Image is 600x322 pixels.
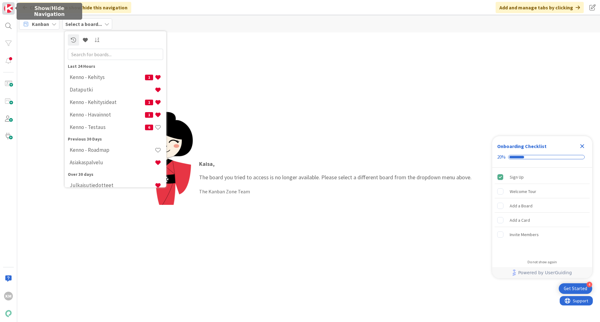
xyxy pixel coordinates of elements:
h4: Asiakaspalvelu [70,159,155,166]
div: Add and manage tabs by clicking [496,2,584,13]
div: Sign Up [510,173,524,181]
div: Add a Board is incomplete. [495,199,590,213]
div: Onboarding Checklist [497,142,547,150]
b: Select a board... [65,21,102,27]
div: Add a Board [510,202,532,210]
p: The board you tried to access is no longer available. Please select a different board from the dr... [199,160,472,181]
img: avatar [4,309,13,318]
h4: Julkaisutiedotteet [70,182,155,188]
div: Welcome Tour [510,188,536,195]
span: 1 [145,100,153,105]
div: Click our logo to show/hide this navigation [19,2,131,13]
div: Over 30 days [68,171,163,178]
span: Powered by UserGuiding [518,269,572,276]
div: Close Checklist [577,141,587,151]
div: Sign Up is complete. [495,170,590,184]
div: 4 [587,282,592,287]
h4: Kenno - Kehitysideat [70,99,145,105]
div: 20% [497,154,506,160]
div: Checklist Container [492,136,592,278]
div: Add a Card [510,216,530,224]
h4: Kenno - Havainnot [70,111,145,118]
div: KM [4,292,13,300]
span: 1 [145,112,153,118]
h4: Kenno - Testaus [70,124,145,130]
span: Kanban [32,20,49,28]
a: Powered by UserGuiding [495,267,589,278]
div: Footer [492,267,592,278]
div: Add a Card is incomplete. [495,213,590,227]
div: Open Get Started checklist, remaining modules: 4 [559,283,592,294]
div: Welcome Tour is incomplete. [495,185,590,198]
h4: Dataputki [70,87,155,93]
div: Invite Members [510,231,539,238]
img: Visit kanbanzone.com [4,4,13,13]
div: Previous 30 Days [68,136,163,142]
span: 6 [145,125,153,130]
div: Do not show again [527,260,557,265]
div: Get Started [564,285,587,292]
span: Support [13,1,28,8]
div: Last 24 Hours [68,63,163,70]
input: Search for boards... [68,49,163,60]
span: 1 [145,75,153,80]
div: Checklist progress: 20% [497,154,587,160]
div: Checklist items [492,168,592,255]
h4: Kenno - Roadmap [70,147,155,153]
div: The Kanban Zone Team [199,188,472,195]
div: Invite Members is incomplete. [495,228,590,241]
strong: Kaisa , [199,160,215,167]
h5: Show/Hide Navigation [19,5,80,17]
h4: Kenno - Kehitys [70,74,145,80]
